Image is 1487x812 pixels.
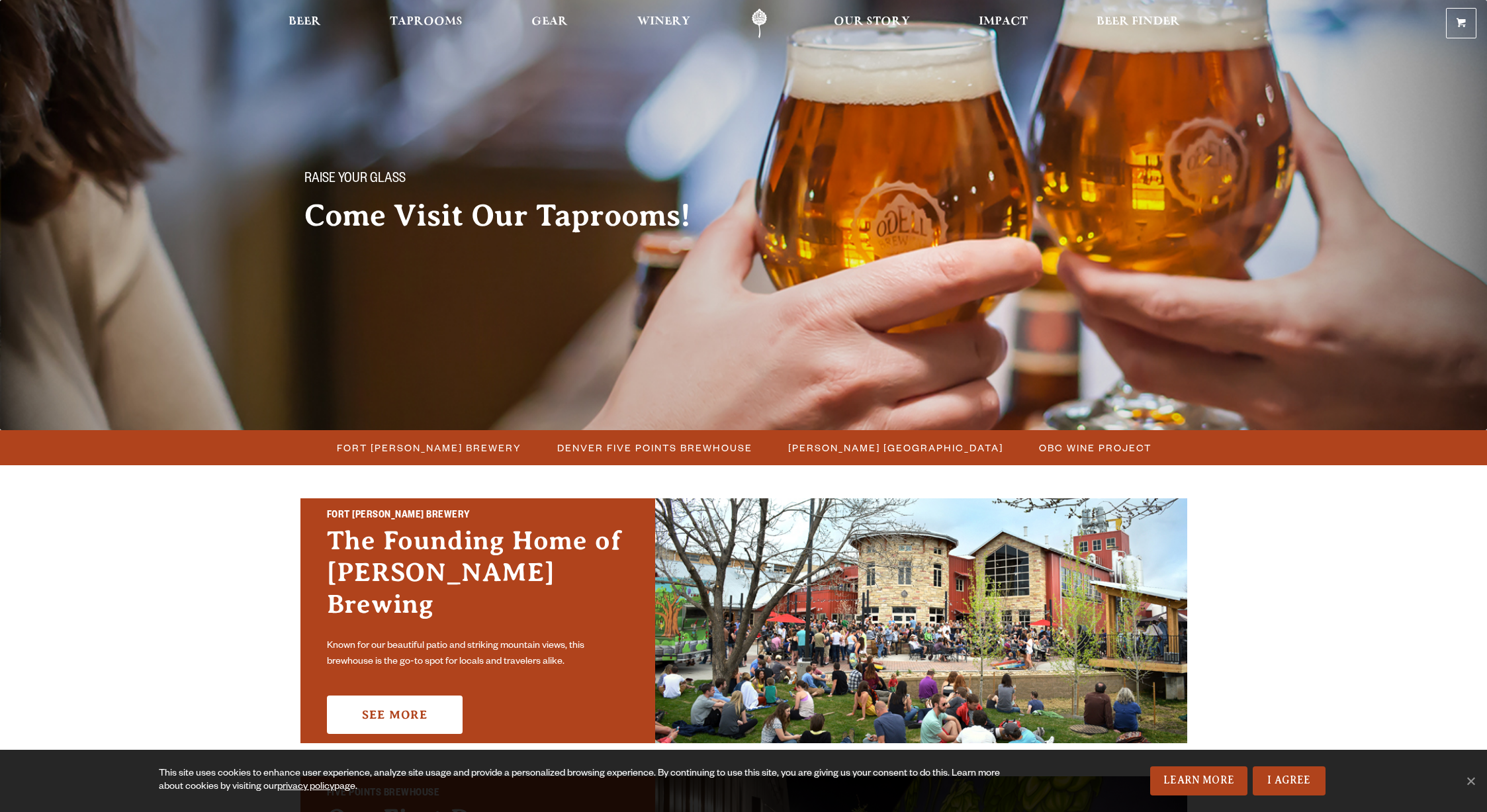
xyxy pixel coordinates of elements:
[780,438,1010,457] a: [PERSON_NAME] [GEOGRAPHIC_DATA]
[327,639,629,670] p: Known for our beautiful patio and striking mountain views, this brewhouse is the go-to spot for l...
[531,17,568,27] span: Gear
[289,17,321,27] span: Beer
[280,9,330,38] a: Beer
[1464,774,1477,788] span: No
[825,9,919,38] a: Our Story
[1039,438,1151,457] span: OBC Wine Project
[1097,17,1180,27] span: Beer Finder
[327,696,463,734] a: See More
[557,438,752,457] span: Denver Five Points Brewhouse
[735,9,784,38] a: Odell Home
[327,508,629,525] h2: Fort [PERSON_NAME] Brewery
[159,768,1011,794] div: This site uses cookies to enhance user experience, analyze site usage and provide a personalized ...
[834,17,910,27] span: Our Story
[390,17,463,27] span: Taprooms
[1150,766,1247,795] a: Learn More
[304,199,717,232] h2: Come Visit Our Taprooms!
[1031,438,1158,457] a: OBC Wine Project
[523,9,576,38] a: Gear
[970,9,1036,38] a: Impact
[337,438,521,457] span: Fort [PERSON_NAME] Brewery
[637,17,690,27] span: Winery
[277,782,334,793] a: privacy policy
[304,171,406,189] span: Raise your glass
[1253,766,1326,795] a: I Agree
[788,438,1003,457] span: [PERSON_NAME] [GEOGRAPHIC_DATA]
[1088,9,1189,38] a: Beer Finder
[655,498,1187,743] img: Fort Collins Brewery & Taproom'
[629,9,699,38] a: Winery
[329,438,528,457] a: Fort [PERSON_NAME] Brewery
[979,17,1028,27] span: Impact
[549,438,759,457] a: Denver Five Points Brewhouse
[381,9,471,38] a: Taprooms
[327,525,629,633] h3: The Founding Home of [PERSON_NAME] Brewing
